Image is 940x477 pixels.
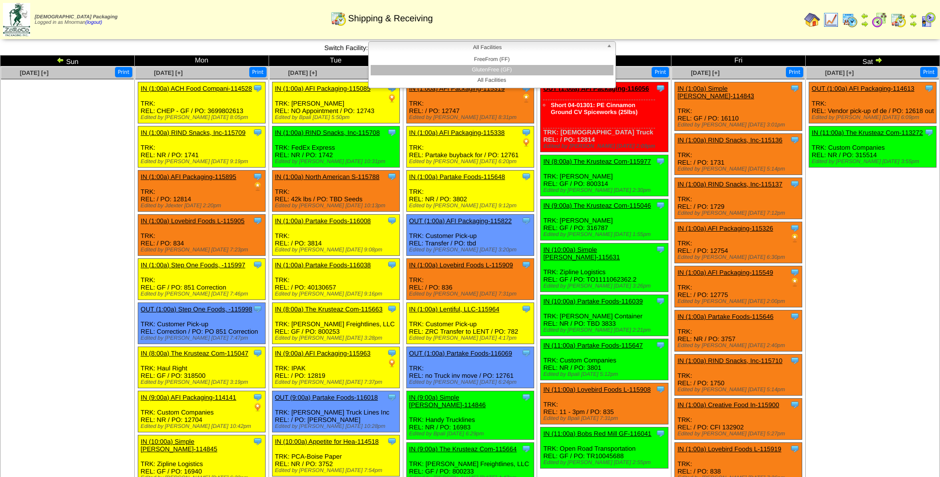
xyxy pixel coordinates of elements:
[675,310,802,352] div: TRK: REL: NR / PO: 3757
[141,85,252,92] a: IN (1:00a) ACH Food Compani-114528
[387,216,397,226] img: Tooltip
[409,217,512,225] a: OUT (1:00a) AFI Packaging-115822
[141,173,236,180] a: IN (1:00a) AFI Packaging-115895
[275,85,371,92] a: IN (1:00a) AFI Packaging-115085
[543,202,651,209] a: IN (9:00a) The Krusteaz Com-115046
[409,445,517,453] a: IN (9:00a) The Krusteaz Com-115664
[409,173,505,180] a: IN (1:00a) Partake Foods-115648
[409,115,534,120] div: Edited by [PERSON_NAME] [DATE] 8:31pm
[272,259,399,300] div: TRK: REL: / PO: 40130657
[521,392,531,402] img: Tooltip
[288,69,317,76] a: [DATE] [+]
[141,261,245,269] a: IN (1:00a) Step One Foods, -115997
[253,260,263,270] img: Tooltip
[812,85,914,92] a: OUT (1:00a) AFI Packaging-114613
[842,12,858,28] img: calendarprod.gif
[371,75,613,86] li: All Facilities
[920,67,938,77] button: Print
[790,223,800,233] img: Tooltip
[115,67,132,77] button: Print
[521,93,531,103] img: PO
[387,127,397,137] img: Tooltip
[409,247,534,253] div: Edited by [PERSON_NAME] [DATE] 3:20pm
[691,69,719,76] span: [DATE] [+]
[275,335,399,341] div: Edited by [PERSON_NAME] [DATE] 3:28pm
[272,82,399,123] div: TRK: [PERSON_NAME] REL: NO Appointment / PO: 12743
[275,423,399,429] div: Edited by [PERSON_NAME] [DATE] 10:28pm
[677,225,773,232] a: IN (1:00a) AFI Packaging-115326
[675,134,802,175] div: TRK: REL: / PO: 1731
[541,155,668,196] div: TRK: [PERSON_NAME] REL: GF / PO: 800314
[387,93,397,103] img: PO
[253,402,263,412] img: PO
[823,12,839,28] img: line_graph.gif
[387,304,397,314] img: Tooltip
[138,259,265,300] div: TRK: REL: GF / PO: 851 Correction
[409,159,534,165] div: Edited by [PERSON_NAME] [DATE] 6:20pm
[253,172,263,181] img: Tooltip
[409,379,534,385] div: Edited by [PERSON_NAME] [DATE] 6:24pm
[138,126,265,168] div: TRK: REL: NR / PO: 1741
[406,303,534,344] div: TRK: Customer Pick-up REL: ZRC Transfer to LENT / PO: 782
[543,85,649,92] a: OUT (1:00a) AFI Packaging-116056
[253,216,263,226] img: Tooltip
[134,56,269,66] td: Mon
[677,445,781,453] a: IN (1:00a) Lovebird Foods L-115919
[909,12,917,20] img: arrowleft.gif
[677,85,754,100] a: IN (1:00a) Simple [PERSON_NAME]-114843
[387,392,397,402] img: Tooltip
[804,12,820,28] img: home.gif
[138,82,265,123] div: TRK: REL: CHEP - GF / PO: 3699802613
[790,311,800,321] img: Tooltip
[790,277,800,287] img: PO
[85,20,102,25] a: (logout)
[521,172,531,181] img: Tooltip
[541,243,668,292] div: TRK: Zipline Logistics REL: GF / PO: TO1111062362.2
[409,261,513,269] a: IN (1:00a) Lovebird Foods L-115909
[790,179,800,189] img: Tooltip
[677,343,802,349] div: Edited by [PERSON_NAME] [DATE] 2:40pm
[825,69,854,76] a: [DATE] [+]
[543,371,667,377] div: Edited by Bpali [DATE] 5:12pm
[809,126,937,168] div: TRK: Custom Companies REL: NR / PO: 315514
[141,203,265,209] div: Edited by Jdexter [DATE] 2:20pm
[141,423,265,429] div: Edited by [PERSON_NAME] [DATE] 10:42pm
[790,400,800,410] img: Tooltip
[20,69,49,76] a: [DATE] [+]
[141,394,236,401] a: IN (9:00a) AFI Packaging-114141
[138,347,265,388] div: TRK: Haul Right REL: GF / PO: 318500
[406,259,534,300] div: TRK: REL: / PO: 836
[812,159,936,165] div: Edited by [PERSON_NAME] [DATE] 3:55pm
[141,159,265,165] div: Edited by [PERSON_NAME] [DATE] 9:19pm
[141,247,265,253] div: Edited by [PERSON_NAME] [DATE] 7:23pm
[541,339,668,380] div: TRK: Custom Companies REL: NR / PO: 3801
[677,313,774,320] a: IN (1:00a) Partake Foods-115646
[275,394,378,401] a: OUT (9:00a) Partake Foods-116018
[249,67,267,77] button: Print
[543,386,651,393] a: IN (11:00a) Lovebird Foods L-115908
[141,217,245,225] a: IN (1:00a) Lovebird Foods L-115905
[141,305,252,313] a: OUT (1:00a) Step One Foods, -115998
[409,335,534,341] div: Edited by [PERSON_NAME] [DATE] 4:17pm
[253,83,263,93] img: Tooltip
[141,291,265,297] div: Edited by [PERSON_NAME] [DATE] 7:46pm
[406,215,534,256] div: TRK: Customer Pick-up REL: Transfer / PO: tbd
[543,298,643,305] a: IN (10:00a) Partake Foods-116039
[275,217,371,225] a: IN (1:00a) Partake Foods-116008
[656,428,665,438] img: Tooltip
[543,158,651,165] a: IN (8:00a) The Krusteaz Com-115977
[656,83,665,93] img: Tooltip
[275,438,379,445] a: IN (10:00a) Appetite for Hea-114518
[790,135,800,145] img: Tooltip
[543,246,620,261] a: IN (10:00a) Simple [PERSON_NAME]-115631
[275,203,399,209] div: Edited by [PERSON_NAME] [DATE] 10:13pm
[790,356,800,365] img: Tooltip
[551,102,637,116] a: Short 04-01301: PE Cinnamon Ground CV Spiceworks (25lbs)
[543,460,667,466] div: Edited by [PERSON_NAME] [DATE] 2:55pm
[677,180,782,188] a: IN (1:00a) RIND Snacks, Inc-115137
[275,379,399,385] div: Edited by [PERSON_NAME] [DATE] 7:37pm
[387,358,397,368] img: PO
[656,296,665,306] img: Tooltip
[909,20,917,28] img: arrowright.gif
